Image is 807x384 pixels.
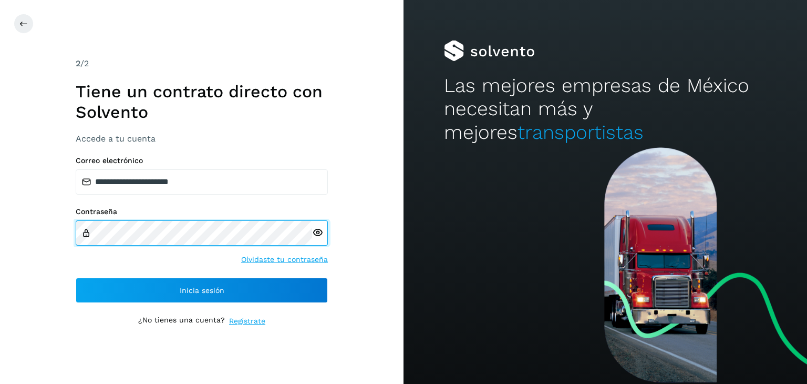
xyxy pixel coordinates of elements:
h2: Las mejores empresas de México necesitan más y mejores [444,74,767,144]
span: 2 [76,58,80,68]
a: Regístrate [229,316,265,327]
label: Correo electrónico [76,156,328,165]
h3: Accede a tu cuenta [76,134,328,144]
p: ¿No tienes una cuenta? [138,316,225,327]
a: Olvidaste tu contraseña [241,254,328,265]
span: Inicia sesión [180,287,224,294]
h1: Tiene un contrato directo con Solvento [76,82,328,122]
label: Contraseña [76,207,328,216]
button: Inicia sesión [76,278,328,303]
div: /2 [76,57,328,70]
span: transportistas [518,121,644,144]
